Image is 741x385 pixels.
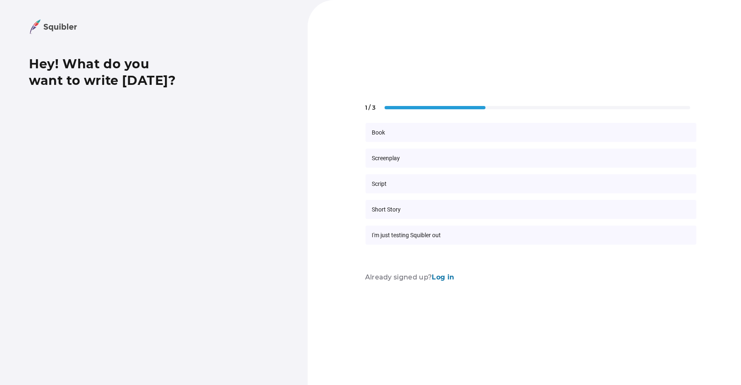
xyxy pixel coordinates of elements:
div: Already signed up? [365,272,690,283]
span: Book [372,129,385,136]
span: Short Story [372,206,401,213]
span: 1 / 3 [365,102,381,113]
a: Log in [432,273,454,281]
span: I'm just testing Squibler out [372,231,441,239]
span: Screenplay [372,154,400,162]
span: Script [372,180,387,188]
h1: Hey! What do you want to write [DATE]? [29,56,297,89]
